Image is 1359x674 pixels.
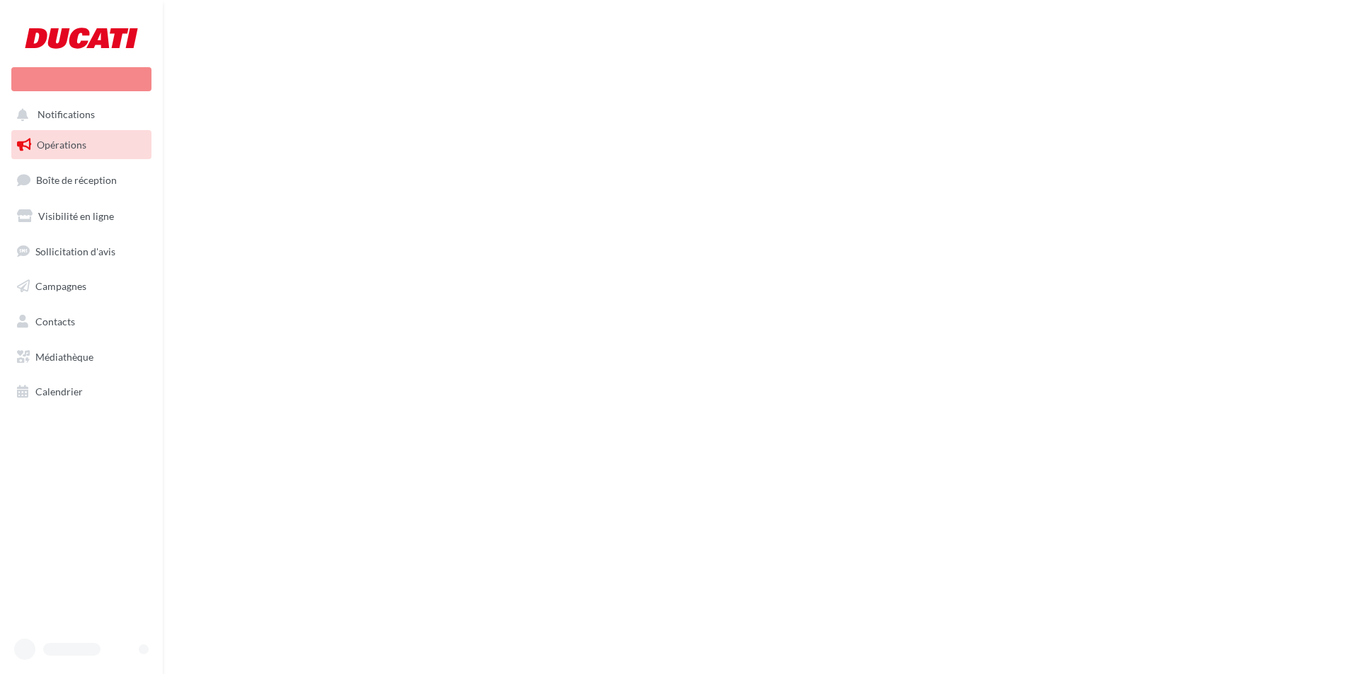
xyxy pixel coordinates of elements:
span: Opérations [37,139,86,151]
span: Campagnes [35,280,86,292]
a: Sollicitation d'avis [8,237,154,267]
span: Médiathèque [35,351,93,363]
div: Nouvelle campagne [11,67,151,91]
a: Contacts [8,307,154,337]
span: Contacts [35,315,75,327]
a: Opérations [8,130,154,160]
span: Boîte de réception [36,174,117,186]
a: Campagnes [8,272,154,301]
a: Calendrier [8,377,154,407]
a: Visibilité en ligne [8,202,154,231]
span: Notifications [38,109,95,121]
span: Visibilité en ligne [38,210,114,222]
a: Médiathèque [8,342,154,372]
span: Sollicitation d'avis [35,245,115,257]
a: Boîte de réception [8,165,154,195]
span: Calendrier [35,385,83,397]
